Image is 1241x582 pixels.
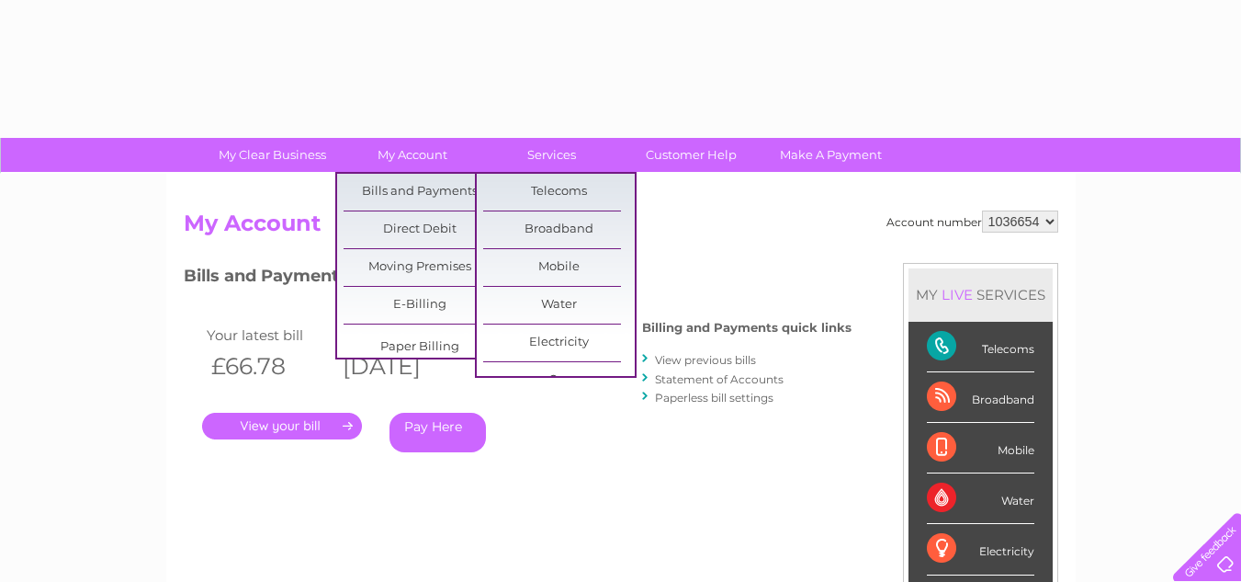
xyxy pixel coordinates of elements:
[655,353,756,367] a: View previous bills
[344,174,495,211] a: Bills and Payments
[476,138,627,172] a: Services
[938,286,976,303] div: LIVE
[184,211,1058,245] h2: My Account
[615,138,767,172] a: Customer Help
[908,268,1053,321] div: MY SERVICES
[336,138,488,172] a: My Account
[483,174,635,211] a: Telecoms
[483,325,635,361] a: Electricity
[483,287,635,324] a: Water
[389,413,486,452] a: Pay Here
[202,323,334,348] td: Your latest bill
[202,348,334,385] th: £66.78
[655,372,784,386] a: Statement of Accounts
[483,249,635,286] a: Mobile
[344,329,495,366] a: Paper Billing
[184,263,852,295] h3: Bills and Payments
[642,321,852,335] h4: Billing and Payments quick links
[202,413,362,439] a: .
[333,348,466,385] th: [DATE]
[927,322,1034,372] div: Telecoms
[344,249,495,286] a: Moving Premises
[483,362,635,399] a: Gas
[655,391,773,405] a: Paperless bill settings
[927,423,1034,474] div: Mobile
[483,211,635,248] a: Broadband
[197,138,348,172] a: My Clear Business
[755,138,907,172] a: Make A Payment
[927,524,1034,575] div: Electricity
[927,474,1034,524] div: Water
[344,287,495,324] a: E-Billing
[344,211,495,248] a: Direct Debit
[886,211,1058,233] div: Account number
[927,372,1034,423] div: Broadband
[333,323,466,348] td: Invoice date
